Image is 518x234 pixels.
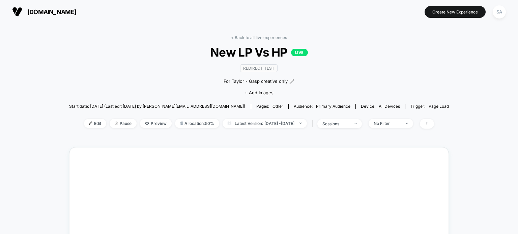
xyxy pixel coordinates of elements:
span: [DOMAIN_NAME] [27,8,76,15]
span: + Add Images [244,90,274,95]
span: Pause [110,119,137,128]
img: calendar [228,122,231,125]
span: Redirect Test [240,64,278,72]
span: For Taylor - Gasp creative only [224,78,288,85]
span: Device: [355,104,405,109]
p: LIVE [291,49,308,56]
button: SA [491,5,508,19]
button: [DOMAIN_NAME] [10,6,78,17]
span: Allocation: 50% [175,119,219,128]
img: edit [89,122,92,125]
span: other [272,104,283,109]
div: Audience: [294,104,350,109]
span: Edit [84,119,106,128]
div: Trigger: [410,104,449,109]
div: No Filter [374,121,401,126]
img: end [406,123,408,124]
a: < Back to all live experiences [231,35,287,40]
img: end [299,123,302,124]
span: Preview [140,119,172,128]
div: SA [493,5,506,19]
span: Page Load [429,104,449,109]
span: New LP Vs HP [88,45,430,59]
span: Latest Version: [DATE] - [DATE] [223,119,307,128]
img: end [354,123,357,124]
img: rebalance [180,122,183,125]
button: Create New Experience [425,6,486,18]
img: end [115,122,118,125]
span: Start date: [DATE] (Last edit [DATE] by [PERSON_NAME][EMAIL_ADDRESS][DOMAIN_NAME]) [69,104,245,109]
img: Visually logo [12,7,22,17]
div: sessions [322,121,349,126]
span: all devices [379,104,400,109]
span: | [310,119,317,129]
div: Pages: [256,104,283,109]
span: Primary Audience [316,104,350,109]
